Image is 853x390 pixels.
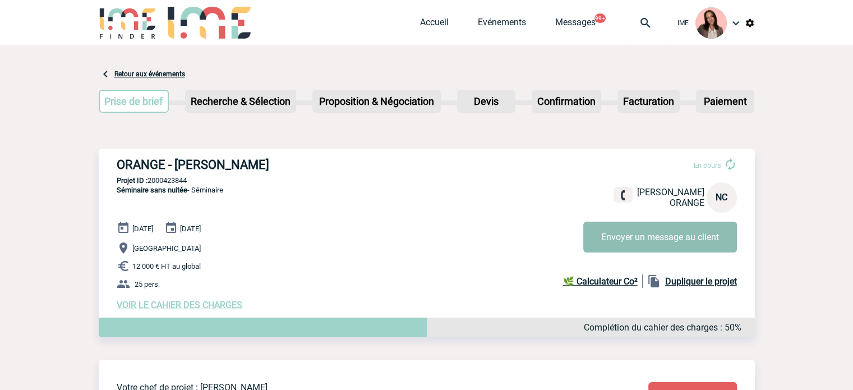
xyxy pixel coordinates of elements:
img: file_copy-black-24dp.png [647,274,661,288]
button: Envoyer un message au client [583,222,737,253]
a: Accueil [420,17,449,33]
p: Prise de brief [100,91,168,112]
p: Facturation [619,91,679,112]
img: 94396-3.png [695,7,727,39]
span: Séminaire sans nuitée [117,186,187,194]
span: 12 000 € HT au global [132,262,201,270]
span: IME [677,19,689,27]
a: VOIR LE CAHIER DES CHARGES [117,300,242,310]
a: Retour aux événements [114,70,185,78]
b: Projet ID : [117,176,147,185]
span: - Séminaire [117,186,223,194]
span: NC [716,192,727,203]
p: Proposition & Négociation [313,91,440,112]
span: 25 pers. [135,280,160,288]
b: Dupliquer le projet [665,276,737,287]
p: Paiement [697,91,753,112]
span: [DATE] [180,224,201,233]
p: Confirmation [533,91,600,112]
img: IME-Finder [99,7,157,39]
span: [PERSON_NAME] [637,187,704,198]
p: Devis [458,91,514,112]
a: Evénements [478,17,526,33]
p: Recherche & Sélection [186,91,295,112]
span: En cours [694,161,721,169]
p: 2000423844 [99,176,755,185]
img: fixe.png [618,190,628,200]
span: [GEOGRAPHIC_DATA] [132,244,201,253]
h3: ORANGE - [PERSON_NAME] [117,158,453,172]
b: 🌿 Calculateur Co² [563,276,638,287]
span: ORANGE [670,198,704,208]
span: [DATE] [132,224,153,233]
a: 🌿 Calculateur Co² [563,274,643,288]
button: 99+ [594,13,606,23]
a: Messages [555,17,596,33]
